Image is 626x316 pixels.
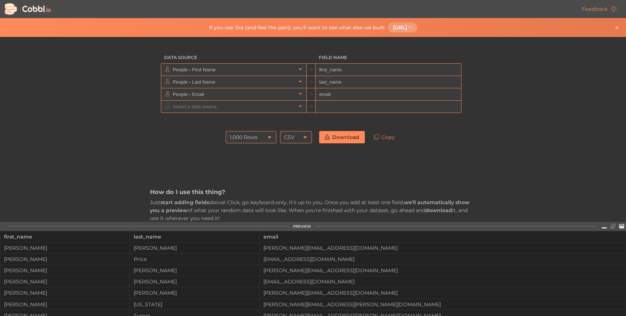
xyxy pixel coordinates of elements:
[0,245,130,251] div: [PERSON_NAME]
[0,256,130,262] div: [PERSON_NAME]
[171,64,296,76] input: Select a data source
[161,51,307,64] h3: Data Source
[130,256,259,262] div: Price
[130,279,259,285] div: [PERSON_NAME]
[613,23,621,32] button: Close banner
[260,267,626,273] div: [PERSON_NAME][EMAIL_ADDRESS][DOMAIN_NAME]
[316,51,462,64] h3: Field Name
[171,88,296,100] input: Select a data source
[130,245,259,251] div: [PERSON_NAME]
[171,76,296,88] input: Select a data source
[260,245,626,251] div: [PERSON_NAME][EMAIL_ADDRESS][DOMAIN_NAME]
[171,101,296,113] input: Select a data source
[260,256,626,262] div: [EMAIL_ADDRESS][DOMAIN_NAME]
[260,279,626,285] div: [EMAIL_ADDRESS][DOMAIN_NAME]
[230,131,258,143] div: 1,000 Rows
[150,198,476,223] p: Just above! Click, go keyboard-only, it's up to you. Once you add at least one field, of what you...
[576,3,622,15] a: Feedback
[150,188,476,196] h3: How do I use this thing?
[393,25,407,30] span: [URL]
[368,131,400,143] a: Copy
[284,131,295,143] div: CSV
[130,267,259,273] div: [PERSON_NAME]
[134,231,256,242] div: last_name
[293,224,311,229] div: PREVIEW
[0,290,130,296] div: [PERSON_NAME]
[425,207,452,214] strong: download
[130,302,259,307] div: [US_STATE]
[260,302,626,307] div: [PERSON_NAME][EMAIL_ADDRESS][PERSON_NAME][DOMAIN_NAME]
[160,199,209,206] strong: start adding fields
[0,302,130,307] div: [PERSON_NAME]
[263,231,622,242] div: email
[130,290,259,296] div: [PERSON_NAME]
[0,279,130,285] div: [PERSON_NAME]
[0,267,130,273] div: [PERSON_NAME]
[209,25,385,30] span: If you use Jira (and feel the pain), you'll want to see what else we built:
[260,290,626,296] div: [PERSON_NAME][EMAIL_ADDRESS][DOMAIN_NAME]
[319,131,365,143] a: Download
[4,231,126,242] div: first_name
[388,23,417,32] a: [URL]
